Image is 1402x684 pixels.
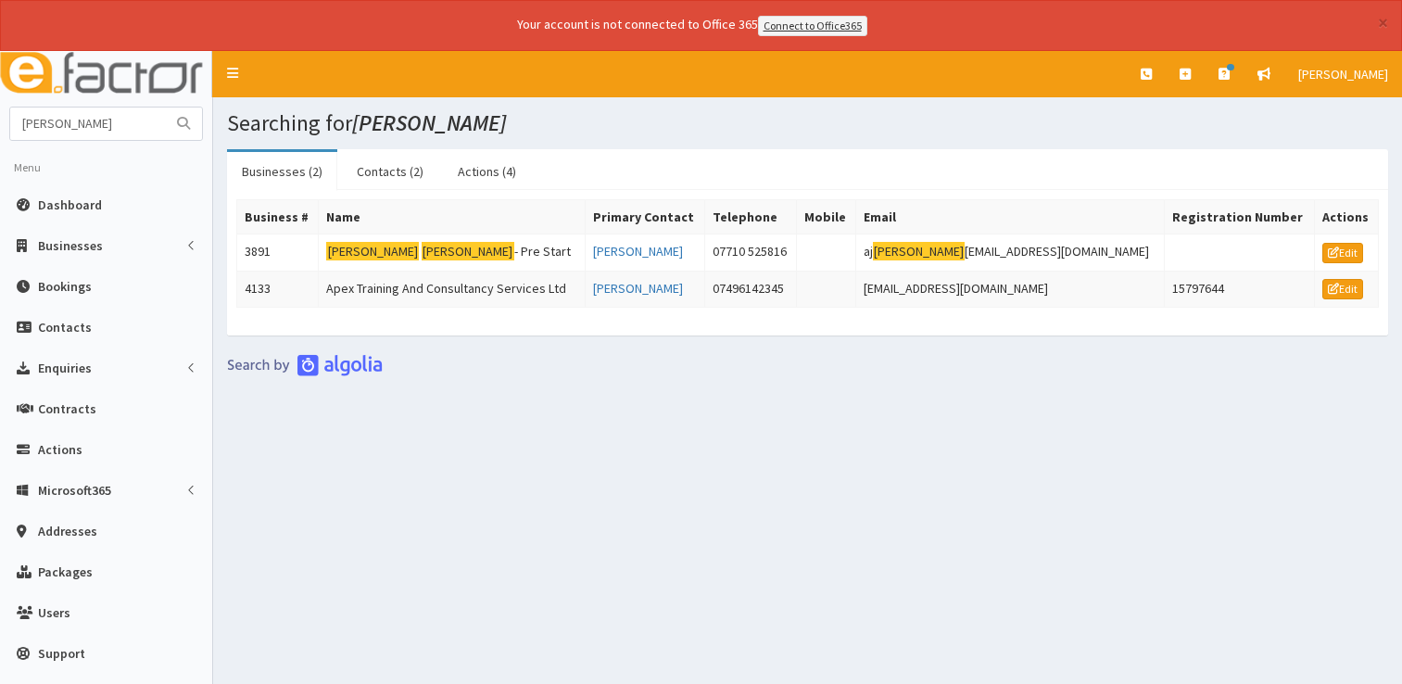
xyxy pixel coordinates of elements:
a: Contacts (2) [342,152,438,191]
a: Connect to Office365 [758,16,867,36]
span: Dashboard [38,196,102,213]
div: Your account is not connected to Office 365 [150,15,1234,36]
a: Businesses (2) [227,152,337,191]
td: 4133 [237,271,319,308]
th: Actions [1315,199,1379,234]
a: [PERSON_NAME] [1284,51,1402,97]
h1: Searching for [227,111,1388,135]
td: 15797644 [1165,271,1315,308]
mark: [PERSON_NAME] [326,242,419,261]
th: Name [319,199,585,234]
img: search-by-algolia-light-background.png [227,354,383,376]
a: [PERSON_NAME] [593,280,683,297]
span: Support [38,645,85,662]
a: Edit [1322,243,1363,263]
span: Contacts [38,319,92,336]
th: Email [855,199,1165,234]
td: aj [EMAIL_ADDRESS][DOMAIN_NAME] [855,234,1165,271]
th: Registration Number [1165,199,1315,234]
span: Packages [38,564,93,580]
td: 07710 525816 [704,234,796,271]
mark: [PERSON_NAME] [873,242,966,261]
th: Business # [237,199,319,234]
mark: [PERSON_NAME] [422,242,514,261]
span: Users [38,604,70,621]
th: Mobile [797,199,856,234]
span: [PERSON_NAME] [1298,66,1388,82]
input: Search... [10,108,166,140]
span: Addresses [38,523,97,539]
span: Contracts [38,400,96,417]
a: [PERSON_NAME] [593,243,683,260]
span: Actions [38,441,82,458]
td: - Pre Start [319,234,585,271]
td: Apex Training And Consultancy Services Ltd [319,271,585,308]
a: Edit [1322,279,1363,299]
th: Primary Contact [585,199,704,234]
span: Enquiries [38,360,92,376]
span: Bookings [38,278,92,295]
button: × [1378,13,1388,32]
th: Telephone [704,199,796,234]
span: Businesses [38,237,103,254]
span: Microsoft365 [38,482,111,499]
td: [EMAIL_ADDRESS][DOMAIN_NAME] [855,271,1165,308]
a: Actions (4) [443,152,531,191]
td: 07496142345 [704,271,796,308]
i: [PERSON_NAME] [352,108,506,137]
td: 3891 [237,234,319,271]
